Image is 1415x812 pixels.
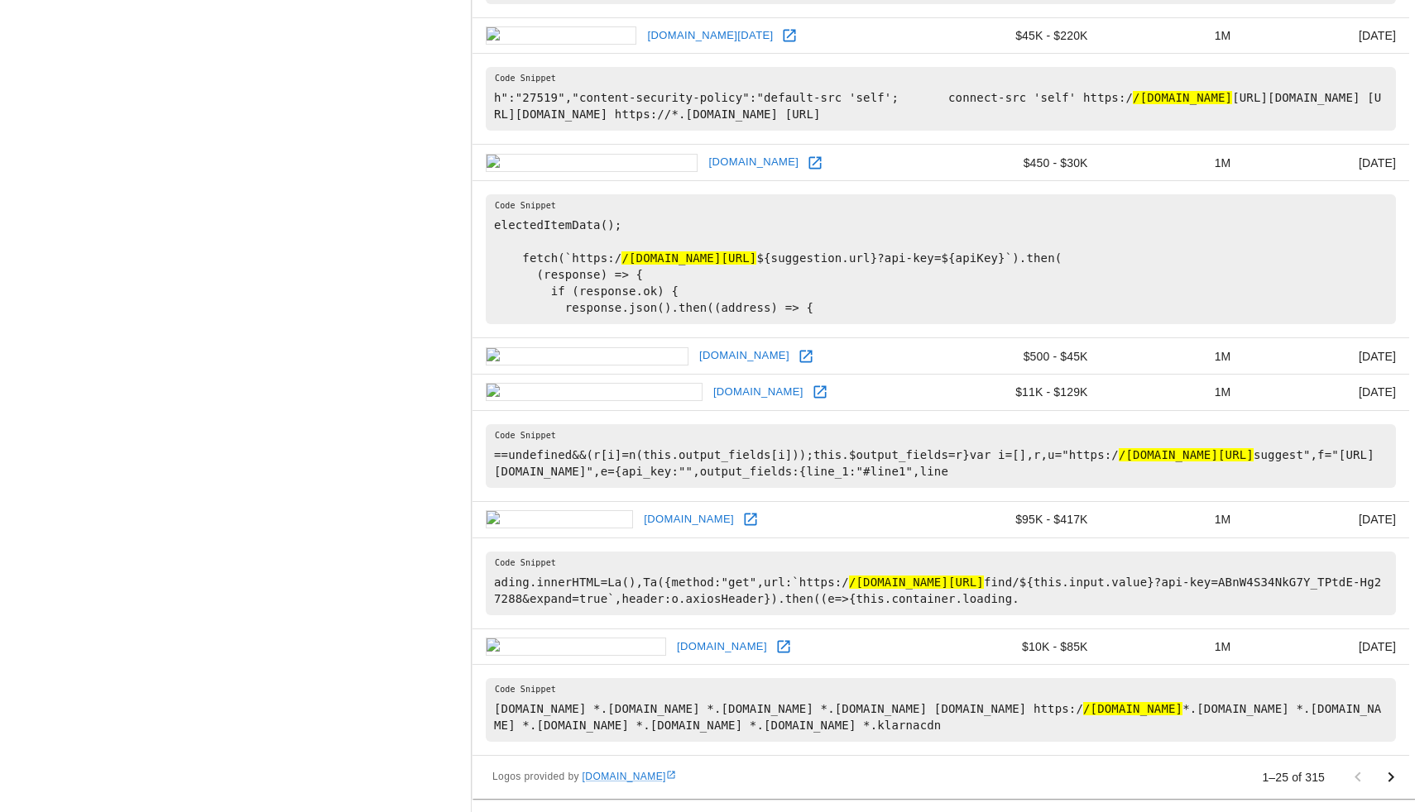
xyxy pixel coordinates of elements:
img: re-foundobjects.com icon [486,347,688,365]
pre: ==undefined&&(r[i]=n(this.output_fields[i]));this.$output_fields=r}var i=[],r,u="https:/ suggest"... [486,424,1396,488]
td: 1M [1101,375,1245,411]
td: 1M [1101,145,1245,181]
img: humbrol.com icon [486,510,633,528]
a: Open bolneywineestate.com in new window [808,380,832,404]
a: Open earthbornpaints.co.uk in new window [803,150,827,175]
hl: /[DOMAIN_NAME][URL] [621,251,756,265]
td: $500 - $45K [948,338,1101,375]
a: [DOMAIN_NAME] [704,150,803,175]
a: Open whitestores.co.uk in new window [771,634,796,659]
td: [DATE] [1244,17,1409,54]
pre: ading.innerHTML=La(),Ta({method:"get",url:`https:/ find/${this.input.value}?api-key=ABnW4S34NkG7Y... [486,552,1396,615]
span: Logos provided by [492,769,676,786]
a: [DOMAIN_NAME] [640,507,738,533]
a: [DOMAIN_NAME][DATE] [643,23,777,49]
td: [DATE] [1244,628,1409,665]
td: $450 - $30K [948,145,1101,181]
hl: /[DOMAIN_NAME] [1133,91,1232,104]
td: $11K - $129K [948,375,1101,411]
td: [DATE] [1244,338,1409,375]
hl: /[DOMAIN_NAME] [1083,702,1182,715]
img: bolneywineestate.com icon [486,383,703,401]
a: [DOMAIN_NAME] [709,380,808,405]
td: 1M [1101,501,1245,537]
td: $45K - $220K [948,17,1101,54]
td: 1M [1101,338,1245,375]
a: Open re-foundobjects.com in new window [794,344,818,369]
td: $95K - $417K [948,501,1101,537]
pre: h":"27519","content-security-policy":"default-src 'self'; connect-src 'self' https:/ [URL][DOMAIN... [486,67,1396,131]
button: Go to next page [1374,761,1408,794]
hl: /[DOMAIN_NAME][URL] [1119,448,1254,461]
td: [DATE] [1244,145,1409,181]
td: [DATE] [1244,375,1409,411]
a: Open go-today.com in new window [777,23,802,48]
hl: /[DOMAIN_NAME][URL] [849,576,984,589]
a: [DOMAIN_NAME] [583,771,676,782]
pre: [DOMAIN_NAME] *.[DOMAIN_NAME] *.[DOMAIN_NAME] *.[DOMAIN_NAME] [DOMAIN_NAME] https:/ *.[DOMAIN_NAM... [486,678,1396,742]
td: [DATE] [1244,501,1409,537]
img: earthbornpaints.co.uk icon [486,154,698,172]
img: go-today.com icon [486,26,636,45]
td: 1M [1101,628,1245,665]
a: [DOMAIN_NAME] [695,343,794,369]
td: $10K - $85K [948,628,1101,665]
img: whitestores.co.uk icon [486,638,666,656]
a: Open humbrol.com in new window [738,507,763,532]
td: 1M [1101,17,1245,54]
p: 1–25 of 315 [1262,769,1325,786]
pre: electedItemData(); fetch(`https:/ ${suggestion.url}?api-key=${apiKey}`).then( (response) => { if ... [486,194,1396,324]
a: [DOMAIN_NAME] [673,634,771,660]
